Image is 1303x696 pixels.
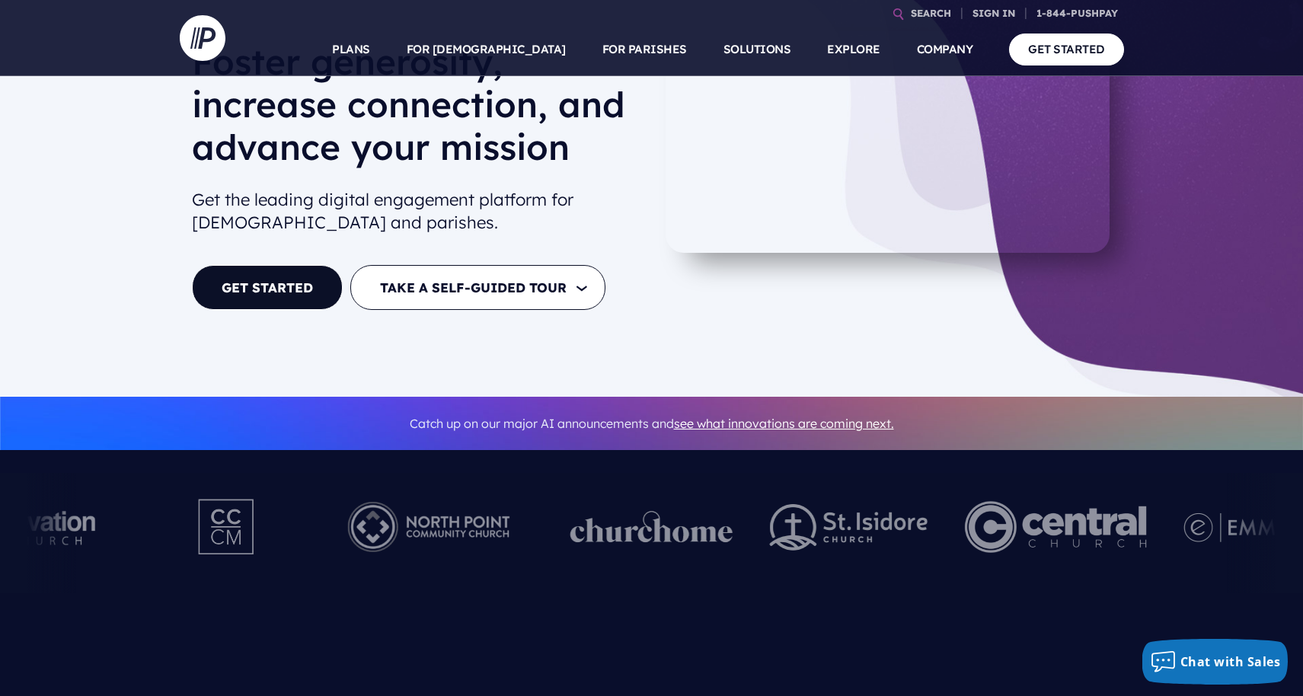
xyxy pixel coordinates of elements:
[192,182,640,241] h2: Get the leading digital engagement platform for [DEMOGRAPHIC_DATA] and parishes.
[167,485,287,569] img: Pushpay_Logo__CCM
[917,23,973,76] a: COMPANY
[192,40,640,180] h1: Foster generosity, increase connection, and advance your mission
[602,23,687,76] a: FOR PARISHES
[324,485,533,569] img: Pushpay_Logo__NorthPoint
[192,407,1112,441] p: Catch up on our major AI announcements and
[332,23,370,76] a: PLANS
[827,23,880,76] a: EXPLORE
[192,265,343,310] a: GET STARTED
[769,504,928,551] img: pp_logos_2
[723,23,791,76] a: SOLUTIONS
[674,416,894,431] a: see what innovations are coming next.
[350,265,605,310] button: TAKE A SELF-GUIDED TOUR
[1142,639,1289,685] button: Chat with Sales
[1180,653,1281,670] span: Chat with Sales
[407,23,566,76] a: FOR [DEMOGRAPHIC_DATA]
[570,511,733,543] img: pp_logos_1
[964,485,1146,569] img: Central Church Henderson NV
[1009,34,1124,65] a: GET STARTED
